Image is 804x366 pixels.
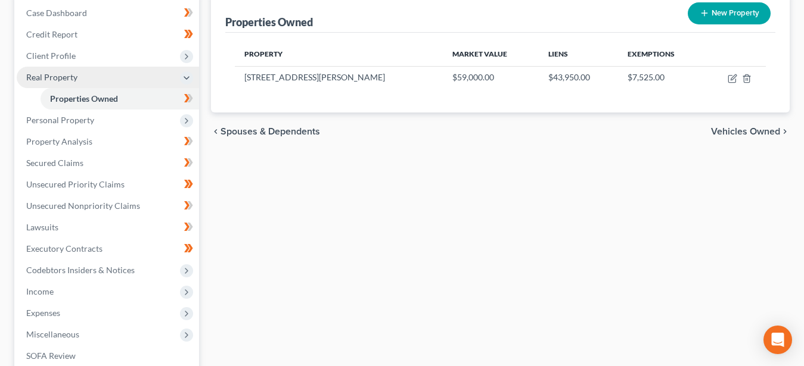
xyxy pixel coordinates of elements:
span: Income [26,286,54,296]
a: Properties Owned [41,88,199,110]
button: Vehicles Owned chevron_right [711,127,790,136]
a: Credit Report [17,24,199,45]
a: Unsecured Priority Claims [17,174,199,195]
a: Property Analysis [17,131,199,152]
span: Lawsuits [26,222,58,232]
div: Open Intercom Messenger [763,326,792,354]
th: Property [235,42,442,66]
td: [STREET_ADDRESS][PERSON_NAME] [235,66,442,89]
i: chevron_left [211,127,221,136]
span: Properties Owned [50,93,118,104]
span: Unsecured Nonpriority Claims [26,201,140,211]
th: Market Value [443,42,539,66]
a: Secured Claims [17,152,199,174]
span: SOFA Review [26,351,76,361]
button: New Property [688,2,771,24]
td: $59,000.00 [443,66,539,89]
a: Executory Contracts [17,238,199,259]
span: Credit Report [26,29,77,39]
span: Miscellaneous [26,329,79,339]
span: Codebtors Insiders & Notices [26,265,135,275]
span: Unsecured Priority Claims [26,179,125,189]
a: Case Dashboard [17,2,199,24]
div: Properties Owned [225,15,313,29]
span: Executory Contracts [26,243,103,254]
span: Spouses & Dependents [221,127,320,136]
span: Secured Claims [26,158,83,168]
button: chevron_left Spouses & Dependents [211,127,320,136]
span: Vehicles Owned [711,127,780,136]
span: Case Dashboard [26,8,87,18]
a: Unsecured Nonpriority Claims [17,195,199,217]
span: Client Profile [26,51,76,61]
th: Exemptions [618,42,704,66]
td: $7,525.00 [618,66,704,89]
td: $43,950.00 [539,66,618,89]
span: Expenses [26,308,60,318]
span: Personal Property [26,115,94,125]
th: Liens [539,42,618,66]
a: Lawsuits [17,217,199,238]
i: chevron_right [780,127,790,136]
span: Property Analysis [26,136,92,146]
span: Real Property [26,72,77,82]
